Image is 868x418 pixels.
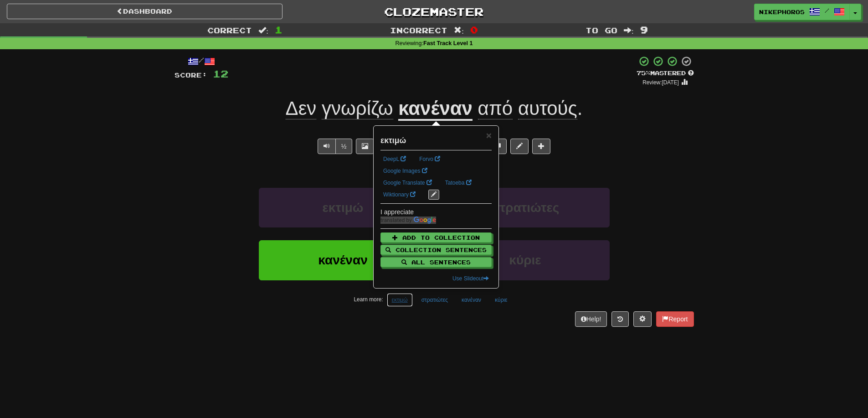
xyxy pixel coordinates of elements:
a: DeepL [380,154,409,164]
button: κανέναν [259,240,427,280]
span: Correct [207,26,252,35]
span: / [825,7,829,14]
button: κύριε [441,240,610,280]
button: Edit sentence (alt+d) [510,139,529,154]
span: από [478,98,513,119]
button: All Sentences [380,257,492,267]
a: Wiktionary [380,190,418,200]
button: Play sentence audio (ctl+space) [318,139,336,154]
button: Show image (alt+x) [356,139,374,154]
a: Nikephoros / [754,4,850,20]
button: στρατιώτες [441,188,610,227]
a: Dashboard [7,4,282,19]
span: κανέναν [318,253,367,267]
button: ½ [335,139,353,154]
span: εκτιμώ [323,201,364,215]
span: 0 [470,24,478,35]
a: Clozemaster [296,4,572,20]
span: 75 % [637,69,650,77]
div: / [175,56,228,67]
strong: Fast Track Level 1 [423,40,473,46]
span: . [473,98,582,119]
span: Score: [175,71,207,79]
a: Forvo [416,154,443,164]
u: κανέναν [398,98,473,121]
button: Close [486,130,492,140]
span: Δεν [286,98,317,119]
div: Mastered [637,69,694,77]
span: : [258,26,268,34]
div: I know none of them. [175,125,694,134]
img: Color short [380,217,436,224]
button: Report [656,311,693,327]
small: Learn more: [354,296,383,303]
span: 12 [213,68,228,79]
button: στρατιώτες [416,293,453,307]
span: 9 [640,24,648,35]
button: κύριε [490,293,512,307]
button: εκτιμώ [259,188,427,227]
span: Incorrect [390,26,447,35]
span: × [486,130,492,140]
button: edit links [428,190,439,200]
span: 1 [275,24,282,35]
a: Google Images [380,166,430,176]
span: Nikephoros [759,8,805,16]
button: Collection Sentences [380,245,492,255]
button: εκτιμώ [387,293,413,307]
span: αυτούς [518,98,577,119]
button: Add to collection (alt+a) [532,139,550,154]
div: I appreciate [380,207,492,217]
span: στρατιώτες [491,201,560,215]
button: κανέναν [457,293,486,307]
div: Text-to-speech controls [316,139,353,154]
a: Tatoeba [442,178,474,188]
button: Help! [575,311,607,327]
span: : [624,26,634,34]
strong: εκτιμώ [380,136,406,145]
small: Review: [DATE] [642,79,679,86]
button: Round history (alt+y) [611,311,629,327]
span: To go [586,26,617,35]
a: Google Translate [380,178,435,188]
span: κύριε [509,253,541,267]
button: Add to Collection [380,232,492,243]
span: : [454,26,464,34]
span: γνωρίζω [322,98,393,119]
button: Use Slideout [450,274,492,284]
